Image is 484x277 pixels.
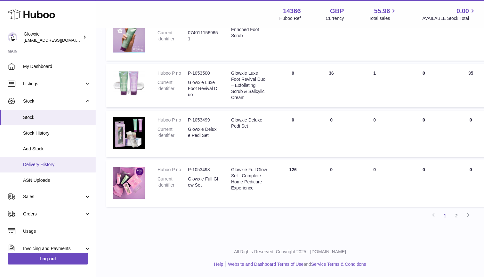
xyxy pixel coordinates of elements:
div: Glowxie Vitamin Enriched Foot Scrub [231,21,267,39]
td: 126 [274,160,312,207]
td: 0 [312,160,351,207]
dd: P-1053500 [188,70,218,76]
span: Stock [23,98,84,104]
div: Glowxie Full Glow Set - Complete Home Pedicure Experience [231,167,267,191]
span: 0 [423,167,425,172]
span: ASN Uploads [23,177,91,183]
span: 0 [423,117,425,122]
img: product image [113,167,145,199]
dt: Huboo P no [157,167,188,173]
span: 0.00 [456,7,469,15]
span: Listings [23,81,84,87]
td: 0 [274,111,312,157]
dd: Glowxie Luxe Foot Revival Duo [188,80,218,98]
dt: Huboo P no [157,70,188,76]
a: 2 [451,210,462,222]
a: Service Terms & Conditions [311,262,366,267]
div: Currency [326,15,344,21]
td: 0 [351,14,399,61]
strong: GBP [330,7,344,15]
img: product image [113,21,145,53]
dt: Current identifier [157,80,188,98]
img: product image [113,70,145,96]
p: All Rights Reserved. Copyright 2025 - [DOMAIN_NAME] [101,249,479,255]
div: Glowxie Deluxe Pedi Set [231,117,267,129]
span: Usage [23,228,91,234]
td: 59 [312,14,351,61]
span: Delivery History [23,162,91,168]
td: 0 [312,111,351,157]
a: 1 [439,210,451,222]
strong: 14366 [283,7,301,15]
a: Log out [8,253,88,264]
dd: 0740111569651 [188,30,218,42]
span: Total sales [369,15,397,21]
td: 0 [274,14,312,61]
div: Glowxie [24,31,81,43]
a: 55.96 Total sales [369,7,397,21]
dt: Huboo P no [157,117,188,123]
span: Stock [23,114,91,121]
span: My Dashboard [23,63,91,70]
span: [EMAIL_ADDRESS][DOMAIN_NAME] [24,38,94,43]
a: 0.00 AVAILABLE Stock Total [422,7,476,21]
dd: P-1053499 [188,117,218,123]
img: suraj@glowxie.com [8,32,17,42]
li: and [226,261,366,267]
a: Website and Dashboard Terms of Use [228,262,303,267]
dd: Glowxie Full Glow Set [188,176,218,188]
span: Stock History [23,130,91,136]
a: Help [214,262,223,267]
span: AVAILABLE Stock Total [422,15,476,21]
td: 36 [312,64,351,107]
span: Invoicing and Payments [23,246,84,252]
span: Sales [23,194,84,200]
img: product image [113,117,145,149]
span: Add Stock [23,146,91,152]
dd: Glowxie Deluxe Pedi Set [188,126,218,138]
div: Glowxie Luxe Foot Revival Duo – Exfoliating Scrub & Salicylic Cream [231,70,267,100]
span: Orders [23,211,84,217]
td: 0 [274,64,312,107]
span: 55.96 [374,7,390,15]
span: 0 [423,71,425,76]
dt: Current identifier [157,30,188,42]
td: 0 [351,160,399,207]
dd: P-1053498 [188,167,218,173]
div: Huboo Ref [279,15,301,21]
td: 1 [351,64,399,107]
dt: Current identifier [157,176,188,188]
td: 0 [351,111,399,157]
dt: Current identifier [157,126,188,138]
